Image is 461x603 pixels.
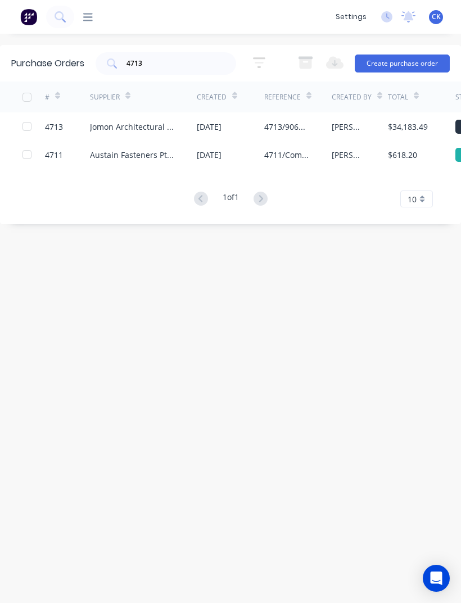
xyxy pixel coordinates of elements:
[125,58,219,69] input: Search purchase orders...
[388,149,417,161] div: $618.20
[264,149,309,161] div: 4711/Components Factory
[264,121,309,133] div: 4713/9066 C
[197,92,227,102] div: Created
[332,149,365,161] div: [PERSON_NAME]
[332,121,365,133] div: [PERSON_NAME]
[355,55,450,72] button: Create purchase order
[423,565,450,592] div: Open Intercom Messenger
[388,92,408,102] div: Total
[11,57,84,70] div: Purchase Orders
[432,12,441,22] span: CK
[45,121,63,133] div: 4713
[408,193,417,205] span: 10
[20,8,37,25] img: Factory
[330,8,372,25] div: settings
[332,92,372,102] div: Created By
[90,92,120,102] div: Supplier
[197,149,222,161] div: [DATE]
[264,92,301,102] div: Reference
[90,149,174,161] div: Austain Fasteners Pty Ltd
[197,121,222,133] div: [DATE]
[45,149,63,161] div: 4711
[90,121,174,133] div: Jomon Architectural Hardware Pty Ltd
[388,121,428,133] div: $34,183.49
[45,92,49,102] div: #
[223,191,239,207] div: 1 of 1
